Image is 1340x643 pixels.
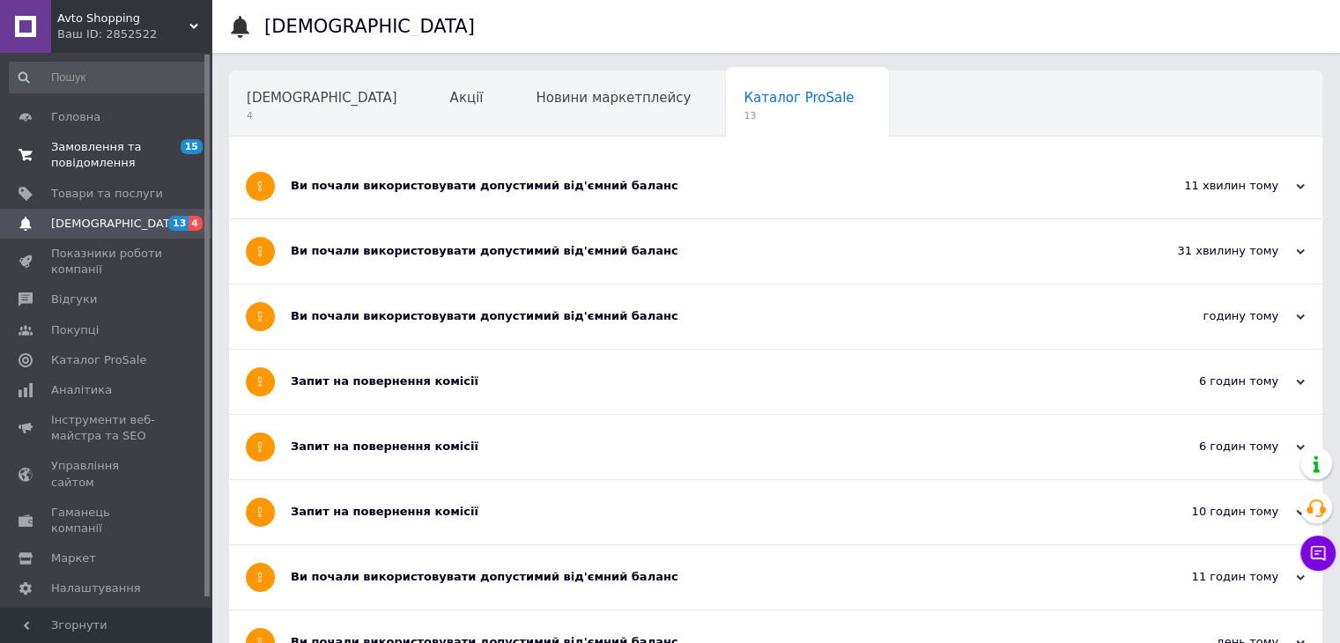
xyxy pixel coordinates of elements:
span: Гаманець компанії [51,505,163,536]
div: 31 хвилину тому [1129,243,1305,259]
span: Маркет [51,551,96,566]
input: Пошук [9,62,208,93]
span: Відгуки [51,292,97,307]
div: Ви почали використовувати допустимий від'ємний баланс [291,569,1129,585]
span: Аналітика [51,382,112,398]
div: 10 годин тому [1129,504,1305,520]
h1: [DEMOGRAPHIC_DATA] [264,16,475,37]
span: [DEMOGRAPHIC_DATA] [247,90,397,106]
span: Налаштування [51,580,141,596]
span: Покупці [51,322,99,338]
div: 6 годин тому [1129,373,1305,389]
span: Новини маркетплейсу [536,90,691,106]
span: Товари та послуги [51,186,163,202]
span: Каталог ProSale [744,90,854,106]
div: Запит на повернення комісії [291,504,1129,520]
div: Запит на повернення комісії [291,373,1129,389]
div: Ви почали використовувати допустимий від'ємний баланс [291,243,1129,259]
div: Ви почали використовувати допустимий від'ємний баланс [291,178,1129,194]
span: 4 [189,216,203,231]
div: Ваш ID: 2852522 [57,26,211,42]
div: 6 годин тому [1129,439,1305,455]
div: 11 годин тому [1129,569,1305,585]
span: 13 [168,216,189,231]
span: 4 [247,109,397,122]
span: Avto Shopping [57,11,189,26]
div: Ви почали використовувати допустимий від'ємний баланс [291,308,1129,324]
span: [DEMOGRAPHIC_DATA] [51,216,181,232]
span: Інструменти веб-майстра та SEO [51,412,163,444]
span: Показники роботи компанії [51,246,163,277]
div: годину тому [1129,308,1305,324]
span: Головна [51,109,100,125]
span: Управління сайтом [51,458,163,490]
span: Замовлення та повідомлення [51,139,163,171]
div: Запит на повернення комісії [291,439,1129,455]
span: 13 [744,109,854,122]
button: Чат з покупцем [1300,536,1336,571]
span: 15 [181,139,203,154]
span: Каталог ProSale [51,352,146,368]
div: 11 хвилин тому [1129,178,1305,194]
span: Акції [450,90,484,106]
